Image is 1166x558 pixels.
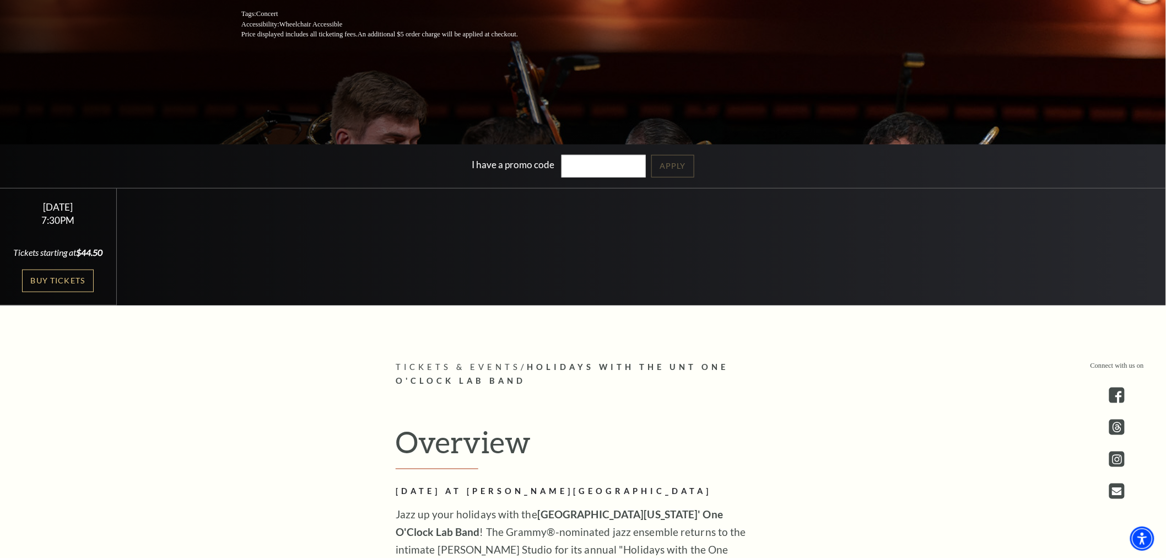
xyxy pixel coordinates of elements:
span: An additional $5 order charge will be applied at checkout. [358,30,518,38]
span: $44.50 [76,247,102,257]
div: 7:30PM [13,216,103,225]
a: threads.com - open in a new tab [1109,420,1125,435]
a: instagram - open in a new tab [1109,452,1125,467]
a: facebook - open in a new tab [1109,388,1125,403]
label: I have a promo code [472,159,554,171]
a: Buy Tickets [22,270,94,292]
p: Connect with us on [1091,361,1144,371]
span: Holidays with the UNT One O'Clock Lab Band [396,362,728,385]
sup: ® [547,525,555,538]
strong: [GEOGRAPHIC_DATA][US_STATE]' One O'Clock Lab Band [396,508,723,538]
div: Accessibility Menu [1130,527,1154,551]
div: Tickets starting at [13,246,103,259]
div: [DATE] [13,201,103,213]
p: Tags: [241,9,544,19]
a: Open this option - open in a new tab [1109,484,1125,499]
span: Concert [256,10,278,18]
span: Wheelchair Accessible [279,20,342,28]
p: / [396,361,770,388]
p: Price displayed includes all ticketing fees. [241,29,544,40]
h2: [DATE] AT [PERSON_NAME][GEOGRAPHIC_DATA] [396,485,754,498]
span: Tickets & Events [396,362,521,372]
p: Accessibility: [241,19,544,30]
h2: Overview [396,424,770,469]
